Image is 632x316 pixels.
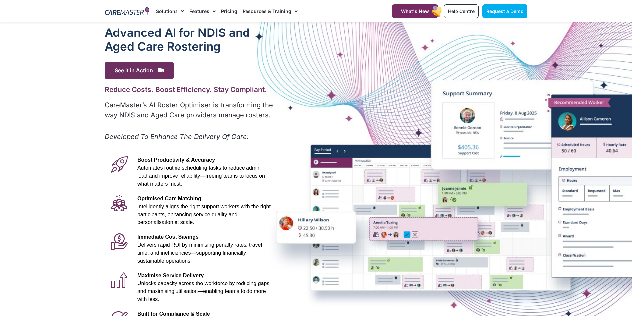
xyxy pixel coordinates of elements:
h1: Advanced Al for NDIS and Aged Care Rostering [105,26,274,53]
span: Intelligently aligns the right support workers with the right participants, enhancing service qua... [137,204,271,225]
span: Delivers rapid ROI by minimising penalty rates, travel time, and inefficiencies—supporting financ... [137,242,262,264]
span: Automates routine scheduling tasks to reduce admin load and improve reliability—freeing teams to ... [137,165,265,187]
a: Help Centre [444,4,479,18]
span: What's New [401,8,429,14]
span: Immediate Cost Savings [137,234,199,240]
span: Boost Productivity & Accuracy [137,157,215,163]
h2: Reduce Costs. Boost Efficiency. Stay Compliant. [105,85,274,94]
span: Unlocks capacity across the workforce by reducing gaps and maximising utilisation—enabling teams ... [137,281,269,302]
span: Request a Demo [486,8,524,14]
p: CareMaster’s AI Roster Optimiser is transforming the way NDIS and Aged Care providers manage rost... [105,100,274,120]
span: Optimised Care Matching [137,196,201,201]
span: Help Centre [448,8,475,14]
span: Maximise Service Delivery [137,273,204,278]
a: Request a Demo [482,4,527,18]
span: See it in Action [105,62,174,79]
em: Developed To Enhance The Delivery Of Care: [105,133,249,141]
img: CareMaster Logo [105,6,150,16]
a: What's New [392,4,438,18]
